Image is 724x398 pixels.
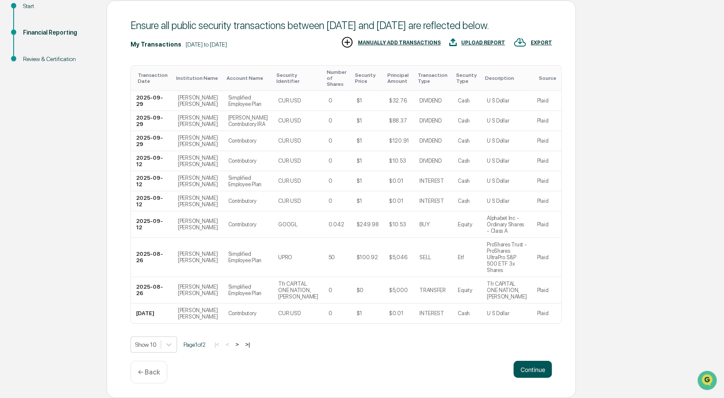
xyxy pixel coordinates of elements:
div: GOOGL [278,221,298,228]
div: $120.91 [389,138,409,144]
div: Equity [458,221,472,228]
div: 0 [329,138,332,144]
div: [PERSON_NAME] [PERSON_NAME] [178,218,218,231]
div: Etf [458,254,464,260]
img: EXPORT [514,36,526,49]
td: Contributory [223,211,273,238]
div: Toggle SortBy [387,72,411,84]
div: 0.042 [329,221,344,228]
span: Preclearance [17,107,55,116]
div: $0.01 [389,178,404,184]
div: Cash [458,178,470,184]
p: How can we help? [9,18,155,31]
div: Cash [458,310,470,316]
button: |< [212,341,222,348]
td: 2025-09-12 [131,171,173,191]
td: Contributory [223,151,273,171]
p: ← Back [138,368,160,376]
td: Simplified Employee Plan [223,171,273,191]
div: 🖐️ [9,108,15,115]
span: Attestations [70,107,106,116]
a: 🗄️Attestations [58,104,109,119]
div: $1 [357,117,362,124]
td: Plaid [532,191,561,211]
div: $1 [357,178,362,184]
td: Plaid [532,171,561,191]
div: [PERSON_NAME] [PERSON_NAME] [178,251,218,263]
td: 2025-09-29 [131,91,173,111]
div: CUR:USD [278,198,300,204]
td: 2025-09-29 [131,111,173,131]
div: CUR:USD [278,138,300,144]
div: SELL [419,254,431,260]
td: 2025-09-12 [131,191,173,211]
td: Plaid [532,111,561,131]
div: UPLOAD REPORT [461,40,505,46]
div: BUY [419,221,429,228]
div: EXPORT [531,40,552,46]
div: CUR:USD [278,97,300,104]
div: 0 [329,287,332,293]
div: 0 [329,310,332,316]
div: Toggle SortBy [227,75,270,81]
div: We're available if you need us! [29,73,108,80]
div: U S Dollar [487,158,509,164]
td: 2025-09-29 [131,131,173,151]
td: Plaid [532,151,561,171]
div: $10.53 [389,158,406,164]
div: [PERSON_NAME] [PERSON_NAME] [178,284,218,296]
div: Cash [458,158,470,164]
div: U S Dollar [487,138,509,144]
div: 🗄️ [62,108,69,115]
div: Cash [458,97,470,104]
img: UPLOAD REPORT [449,36,457,49]
div: 0 [329,198,332,204]
button: >| [243,341,253,348]
div: $100.92 [357,254,378,260]
div: Toggle SortBy [485,75,529,81]
td: Plaid [532,238,561,277]
div: Toggle SortBy [539,75,558,81]
div: $1 [357,310,362,316]
button: < [223,341,232,348]
div: Cash [458,138,470,144]
div: [PERSON_NAME] [PERSON_NAME] [178,195,218,208]
div: 0 [329,178,332,184]
div: U S Dollar [487,117,509,124]
div: DIVIDEND [419,97,442,104]
div: $32.76 [389,97,407,104]
div: U S Dollar [487,178,509,184]
div: Toggle SortBy [276,72,320,84]
span: Pylon [85,144,103,151]
td: Plaid [532,211,561,238]
div: 0 [329,158,332,164]
button: > [233,341,241,348]
div: CUR:USD [278,158,300,164]
button: Start new chat [145,67,155,78]
div: Toggle SortBy [176,75,220,81]
span: Data Lookup [17,123,54,132]
div: DIVIDEND [419,117,442,124]
div: DIVIDEND [419,158,442,164]
div: Start [23,2,93,11]
div: $1 [357,158,362,164]
a: 🔎Data Lookup [5,120,57,135]
div: $0 [357,287,363,293]
div: Cash [458,198,470,204]
td: Simplified Employee Plan [223,277,273,304]
div: $5,046 [389,254,407,260]
div: Toggle SortBy [456,72,478,84]
div: U S Dollar [487,310,509,316]
td: Simplified Employee Plan [223,238,273,277]
td: 2025-09-12 [131,211,173,238]
div: Toggle SortBy [327,69,348,87]
div: 🔎 [9,124,15,131]
div: INTEREST [419,310,444,316]
td: Contributory [223,304,273,323]
div: Toggle SortBy [138,72,169,84]
a: Powered byPylon [60,144,103,151]
div: TRANSFER [419,287,446,293]
div: 0 [329,97,332,104]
